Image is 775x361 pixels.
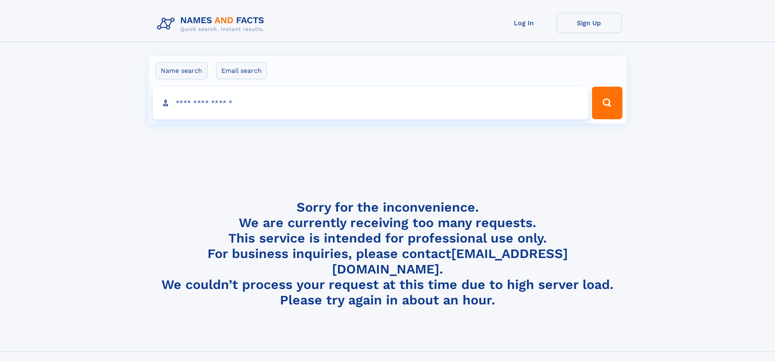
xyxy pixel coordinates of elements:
[557,13,622,33] a: Sign Up
[216,62,267,79] label: Email search
[154,13,271,35] img: Logo Names and Facts
[153,87,589,119] input: search input
[155,62,207,79] label: Name search
[332,246,568,277] a: [EMAIL_ADDRESS][DOMAIN_NAME]
[491,13,557,33] a: Log In
[154,199,622,308] h4: Sorry for the inconvenience. We are currently receiving too many requests. This service is intend...
[592,87,622,119] button: Search Button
